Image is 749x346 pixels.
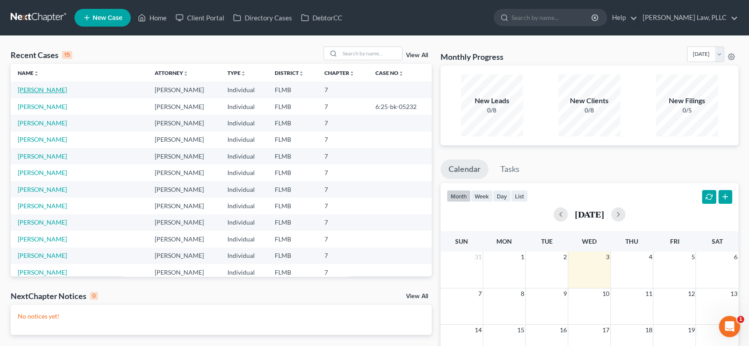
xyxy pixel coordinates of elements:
[441,159,488,179] a: Calendar
[18,70,39,76] a: Nameunfold_more
[220,82,268,98] td: Individual
[605,252,610,262] span: 3
[317,198,368,214] td: 7
[148,82,220,98] td: [PERSON_NAME]
[268,181,317,198] td: FLMB
[220,264,268,280] td: Individual
[317,214,368,231] td: 7
[171,10,229,26] a: Client Portal
[719,316,740,337] iframe: Intercom live chat
[268,231,317,247] td: FLMB
[148,98,220,115] td: [PERSON_NAME]
[729,288,738,299] span: 13
[148,181,220,198] td: [PERSON_NAME]
[296,10,347,26] a: DebtorCC
[461,96,523,106] div: New Leads
[317,264,368,280] td: 7
[648,252,653,262] span: 4
[687,325,695,335] span: 19
[608,10,637,26] a: Help
[18,235,67,243] a: [PERSON_NAME]
[601,288,610,299] span: 10
[516,325,525,335] span: 15
[644,325,653,335] span: 18
[340,47,402,60] input: Search by name...
[148,115,220,131] td: [PERSON_NAME]
[18,169,67,176] a: [PERSON_NAME]
[317,164,368,181] td: 7
[220,98,268,115] td: Individual
[582,237,597,245] span: Wed
[575,210,604,219] h2: [DATE]
[220,248,268,264] td: Individual
[18,119,67,127] a: [PERSON_NAME]
[511,9,593,26] input: Search by name...
[447,190,471,202] button: month
[227,70,246,76] a: Typeunfold_more
[148,148,220,164] td: [PERSON_NAME]
[317,115,368,131] td: 7
[18,86,67,93] a: [PERSON_NAME]
[148,214,220,231] td: [PERSON_NAME]
[562,288,568,299] span: 9
[268,248,317,264] td: FLMB
[656,96,718,106] div: New Filings
[711,237,722,245] span: Sat
[268,82,317,98] td: FLMB
[275,70,304,76] a: Districtunfold_more
[148,164,220,181] td: [PERSON_NAME]
[625,237,638,245] span: Thu
[317,132,368,148] td: 7
[220,198,268,214] td: Individual
[493,190,511,202] button: day
[268,115,317,131] td: FLMB
[62,51,72,59] div: 15
[638,10,738,26] a: [PERSON_NAME] Law, PLLC
[90,292,98,300] div: 0
[541,237,553,245] span: Tue
[220,214,268,231] td: Individual
[461,106,523,115] div: 0/8
[11,50,72,60] div: Recent Cases
[133,10,171,26] a: Home
[687,288,695,299] span: 12
[240,71,246,76] i: unfold_more
[520,288,525,299] span: 8
[220,132,268,148] td: Individual
[18,152,67,160] a: [PERSON_NAME]
[148,132,220,148] td: [PERSON_NAME]
[520,252,525,262] span: 1
[317,248,368,264] td: 7
[268,164,317,181] td: FLMB
[471,190,493,202] button: week
[474,325,483,335] span: 14
[324,70,355,76] a: Chapterunfold_more
[317,181,368,198] td: 7
[220,181,268,198] td: Individual
[299,71,304,76] i: unfold_more
[406,293,428,299] a: View All
[559,325,568,335] span: 16
[18,202,67,210] a: [PERSON_NAME]
[18,268,67,276] a: [PERSON_NAME]
[268,148,317,164] td: FLMB
[558,106,620,115] div: 0/8
[183,71,188,76] i: unfold_more
[656,106,718,115] div: 0/5
[477,288,483,299] span: 7
[148,231,220,247] td: [PERSON_NAME]
[148,198,220,214] td: [PERSON_NAME]
[690,252,695,262] span: 5
[148,248,220,264] td: [PERSON_NAME]
[562,252,568,262] span: 2
[34,71,39,76] i: unfold_more
[317,98,368,115] td: 7
[18,103,67,110] a: [PERSON_NAME]
[558,96,620,106] div: New Clients
[220,231,268,247] td: Individual
[496,237,512,245] span: Mon
[317,231,368,247] td: 7
[155,70,188,76] a: Attorneyunfold_more
[455,237,468,245] span: Sun
[220,164,268,181] td: Individual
